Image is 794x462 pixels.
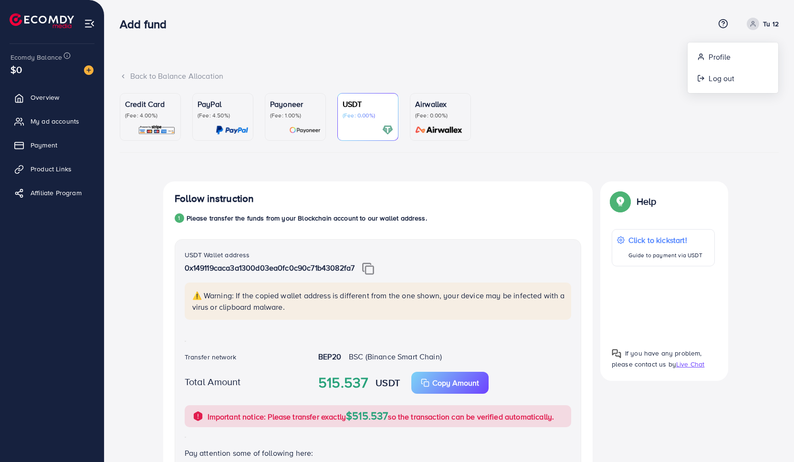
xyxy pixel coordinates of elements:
label: Total Amount [185,375,241,388]
p: (Fee: 4.50%) [198,112,248,119]
p: (Fee: 1.00%) [270,112,321,119]
span: Affiliate Program [31,188,82,198]
strong: BEP20 [318,351,341,362]
a: Product Links [7,159,97,178]
img: card [216,125,248,136]
p: (Fee: 0.00%) [415,112,466,119]
label: Transfer network [185,352,237,362]
p: Click to kickstart! [628,234,702,246]
button: Copy Amount [411,372,489,394]
label: USDT Wallet address [185,250,250,260]
p: Pay attention some of following here: [185,447,571,459]
p: ⚠️ Warning: If the copied wallet address is different from the one shown, your device may be infe... [192,290,565,313]
p: Help [637,196,657,207]
img: card [138,125,176,136]
span: $515.537 [346,408,388,423]
a: Overview [7,88,97,107]
span: Product Links [31,164,72,174]
img: Popup guide [612,193,629,210]
a: Tu 12 [743,18,779,30]
ul: Tu 12 [687,42,779,94]
p: Tu 12 [763,18,779,30]
span: Log out [709,73,734,84]
p: Payoneer [270,98,321,110]
p: Important notice: Please transfer exactly so the transaction can be verified automatically. [208,410,554,422]
img: alert [192,410,204,422]
span: If you have any problem, please contact us by [612,348,702,369]
a: Affiliate Program [7,183,97,202]
a: My ad accounts [7,112,97,131]
img: card [412,125,466,136]
span: Payment [31,140,57,150]
img: card [382,125,393,136]
strong: 515.537 [318,372,368,393]
img: logo [10,13,74,28]
p: Guide to payment via USDT [628,250,702,261]
p: Airwallex [415,98,466,110]
span: My ad accounts [31,116,79,126]
img: img [362,262,374,275]
span: Profile [709,51,731,63]
img: Popup guide [612,349,621,358]
h4: Follow instruction [175,193,254,205]
span: Live Chat [676,359,704,369]
a: Payment [7,136,97,155]
p: Credit Card [125,98,176,110]
p: (Fee: 0.00%) [343,112,393,119]
p: Please transfer the funds from your Blockchain account to our wallet address. [187,212,427,224]
span: Overview [31,93,59,102]
p: Copy Amount [432,377,479,388]
h3: Add fund [120,17,174,31]
p: USDT [343,98,393,110]
span: $0 [10,63,22,76]
span: BSC (Binance Smart Chain) [349,351,442,362]
p: PayPal [198,98,248,110]
strong: USDT [376,376,400,389]
span: Ecomdy Balance [10,52,62,62]
img: image [84,65,94,75]
p: (Fee: 4.00%) [125,112,176,119]
img: card [289,125,321,136]
div: Back to Balance Allocation [120,71,779,82]
img: menu [84,18,95,29]
div: 1 [175,213,184,223]
iframe: Chat [753,419,787,455]
p: 0x149119caca3a1300d03ea0fc0c90c71b43082fa7 [185,262,571,275]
